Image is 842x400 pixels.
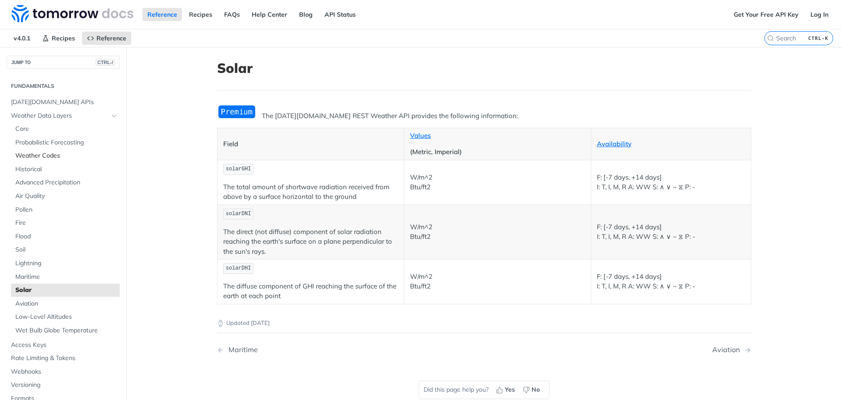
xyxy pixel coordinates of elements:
span: Rate Limiting & Tokens [11,354,118,363]
button: No [520,383,545,396]
a: Advanced Precipitation [11,176,120,189]
button: Yes [493,383,520,396]
span: Access Keys [11,341,118,350]
span: Probabilistic Forecasting [15,138,118,147]
a: Availability [597,140,631,148]
span: CTRL-/ [96,59,115,66]
p: (Metric, Imperial) [410,147,585,157]
h2: Fundamentals [7,82,120,90]
span: solarDHI [226,265,251,271]
a: API Status [320,8,360,21]
p: W/m^2 Btu/ft2 [410,222,585,242]
a: Aviation [11,297,120,310]
span: Yes [505,385,515,394]
span: Lightning [15,259,118,268]
span: Soil [15,245,118,254]
a: Previous Page: Maritime [217,346,446,354]
p: F: [-7 days, +14 days] I: T, I, M, R A: WW S: ∧ ∨ ~ ⧖ P: - [597,222,745,242]
span: Air Quality [15,192,118,201]
span: Weather Data Layers [11,112,108,120]
span: Solar [15,286,118,295]
p: The direct (not diffuse) component of solar radiation reaching the earth's surface on a plane per... [223,227,398,257]
svg: Search [767,35,774,42]
span: solarDNI [226,211,251,217]
h1: Solar [217,60,751,76]
p: F: [-7 days, +14 days] I: T, I, M, R A: WW S: ∧ ∨ ~ ⧖ P: - [597,272,745,292]
span: Recipes [52,34,75,42]
span: No [532,385,540,394]
button: JUMP TOCTRL-/ [7,56,120,69]
a: Core [11,123,120,136]
a: Values [410,131,431,140]
span: [DATE][DOMAIN_NAME] APIs [11,98,118,107]
a: Pollen [11,203,120,216]
span: v4.0.1 [9,32,35,45]
a: Lightning [11,257,120,270]
span: Fire [15,219,118,227]
p: Updated [DATE] [217,319,751,328]
span: Core [15,125,118,133]
a: [DATE][DOMAIN_NAME] APIs [7,96,120,109]
a: Historical [11,163,120,176]
div: Maritime [224,346,258,354]
a: Weather Codes [11,149,120,162]
a: Recipes [37,32,80,45]
p: W/m^2 Btu/ft2 [410,173,585,192]
span: Low-Level Altitudes [15,313,118,321]
a: FAQs [219,8,245,21]
p: The diffuse component of GHI reaching the surface of the earth at each point [223,281,398,301]
p: W/m^2 Btu/ft2 [410,272,585,292]
span: Weather Codes [15,151,118,160]
a: Webhooks [7,365,120,378]
span: Versioning [11,381,118,389]
button: Hide subpages for Weather Data Layers [111,112,118,119]
a: Help Center [247,8,292,21]
span: Wet Bulb Globe Temperature [15,326,118,335]
span: Pollen [15,205,118,214]
p: The [DATE][DOMAIN_NAME] REST Weather API provides the following information: [217,111,751,121]
p: The total amount of shortwave radiation received from above by a surface horizontal to the ground [223,182,398,202]
a: Low-Level Altitudes [11,310,120,324]
a: Next Page: Aviation [712,346,751,354]
span: Aviation [15,299,118,308]
a: Wet Bulb Globe Temperature [11,324,120,337]
a: Weather Data LayersHide subpages for Weather Data Layers [7,109,120,123]
a: Maritime [11,270,120,284]
a: Rate Limiting & Tokens [7,352,120,365]
a: Air Quality [11,190,120,203]
span: Reference [96,34,126,42]
div: Aviation [712,346,744,354]
a: Fire [11,216,120,230]
a: Reference [82,32,131,45]
span: Flood [15,232,118,241]
a: Blog [294,8,318,21]
p: Field [223,139,398,149]
a: Probabilistic Forecasting [11,136,120,149]
span: Maritime [15,273,118,281]
a: Solar [11,284,120,297]
a: Recipes [184,8,217,21]
a: Get Your Free API Key [729,8,803,21]
a: Flood [11,230,120,243]
a: Log In [806,8,833,21]
a: Access Keys [7,339,120,352]
a: Reference [143,8,182,21]
p: F: [-7 days, +14 days] I: T, I, M, R A: WW S: ∧ ∨ ~ ⧖ P: - [597,173,745,192]
span: Advanced Precipitation [15,178,118,187]
kbd: CTRL-K [806,34,831,43]
span: Webhooks [11,368,118,376]
div: Did this page help you? [419,381,549,399]
nav: Pagination Controls [217,337,751,363]
a: Soil [11,243,120,256]
span: Historical [15,165,118,174]
img: Tomorrow.io Weather API Docs [11,5,133,22]
span: solarGHI [226,166,251,172]
a: Versioning [7,378,120,392]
